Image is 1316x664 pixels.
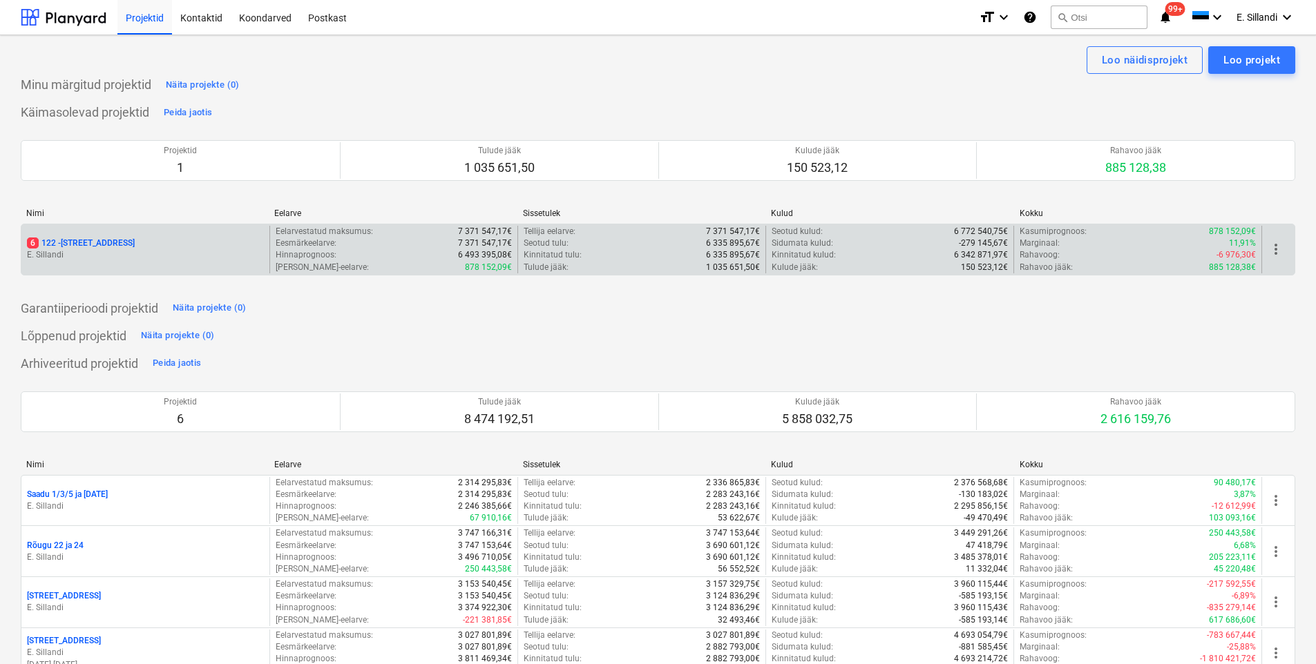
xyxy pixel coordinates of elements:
[464,396,535,408] p: Tulude jääk
[1209,9,1226,26] i: keyboard_arrow_down
[27,590,101,602] p: [STREET_ADDRESS]
[27,602,264,614] p: E. Sillandi
[771,208,1008,218] div: Kulud
[1020,540,1060,551] p: Marginaal :
[772,629,823,641] p: Seotud kulud :
[21,104,149,121] p: Käimasolevad projektid
[706,226,760,237] p: 7 371 547,17€
[954,551,1008,563] p: 3 485 378,01€
[524,590,569,602] p: Seotud tulu :
[458,590,512,602] p: 3 153 540,45€
[959,489,1008,500] p: -130 183,02€
[1232,590,1256,602] p: -6,89%
[772,602,836,614] p: Kinnitatud kulud :
[276,527,373,539] p: Eelarvestatud maksumus :
[1234,489,1256,500] p: 3,87%
[1223,51,1280,69] div: Loo projekt
[1209,527,1256,539] p: 250 443,58€
[1020,614,1073,626] p: Rahavoo jääk :
[524,512,569,524] p: Tulude jääk :
[463,614,512,626] p: -221 381,85€
[1057,12,1068,23] span: search
[27,237,135,249] p: 122 - [STREET_ADDRESS]
[524,249,582,261] p: Kinnitatud tulu :
[27,635,101,647] p: [STREET_ADDRESS]
[706,500,760,512] p: 2 283 243,16€
[1051,6,1147,29] button: Otsi
[718,614,760,626] p: 32 493,46€
[524,629,575,641] p: Tellija eelarve :
[954,527,1008,539] p: 3 449 291,26€
[27,590,264,614] div: [STREET_ADDRESS]E. Sillandi
[1165,2,1185,16] span: 99+
[276,489,336,500] p: Eesmärkeelarve :
[458,641,512,653] p: 3 027 801,89€
[961,262,1008,273] p: 150 523,12€
[464,411,535,427] p: 8 474 192,51
[27,249,264,261] p: E. Sillandi
[954,602,1008,614] p: 3 960 115,43€
[524,540,569,551] p: Seotud tulu :
[1237,12,1277,23] span: E. Sillandi
[1247,598,1316,664] iframe: Chat Widget
[137,325,218,347] button: Näita projekte (0)
[1227,641,1256,653] p: -25,88%
[276,500,336,512] p: Hinnaprognoos :
[26,208,263,218] div: Nimi
[772,489,833,500] p: Sidumata kulud :
[966,540,1008,551] p: 47 418,79€
[524,614,569,626] p: Tulude jääk :
[274,208,511,218] div: Eelarve
[959,641,1008,653] p: -881 585,45€
[458,249,512,261] p: 6 493 395,08€
[1020,249,1060,261] p: Rahavoog :
[524,500,582,512] p: Kinnitatud tulu :
[718,512,760,524] p: 53 622,67€
[1087,46,1203,74] button: Loo näidisprojekt
[524,602,582,614] p: Kinnitatud tulu :
[524,641,569,653] p: Seotud tulu :
[1020,629,1087,641] p: Kasumiprognoos :
[458,551,512,563] p: 3 496 710,05€
[959,590,1008,602] p: -585 193,15€
[706,540,760,551] p: 3 690 601,12€
[27,489,264,512] div: Saadu 1/3/5 ja [DATE]E. Sillandi
[1100,411,1171,427] p: 2 616 159,76
[458,602,512,614] p: 3 374 922,30€
[1209,512,1256,524] p: 103 093,16€
[787,145,848,157] p: Kulude jääk
[1020,237,1060,249] p: Marginaal :
[959,614,1008,626] p: -585 193,14€
[276,249,336,261] p: Hinnaprognoos :
[1020,563,1073,575] p: Rahavoo jääk :
[27,540,264,563] div: Rõugu 22 ja 24E. Sillandi
[772,262,818,273] p: Kulude jääk :
[954,629,1008,641] p: 4 693 054,79€
[1020,477,1087,489] p: Kasumiprognoos :
[954,249,1008,261] p: 6 342 871,97€
[524,489,569,500] p: Seotud tulu :
[1209,614,1256,626] p: 617 686,60€
[706,629,760,641] p: 3 027 801,89€
[470,512,512,524] p: 67 910,16€
[164,105,212,121] div: Peida jaotis
[26,460,263,469] div: Nimi
[524,477,575,489] p: Tellija eelarve :
[164,145,197,157] p: Projektid
[1100,396,1171,408] p: Rahavoo jääk
[276,629,373,641] p: Eelarvestatud maksumus :
[954,477,1008,489] p: 2 376 568,68€
[164,396,197,408] p: Projektid
[772,590,833,602] p: Sidumata kulud :
[166,77,240,93] div: Näita projekte (0)
[276,641,336,653] p: Eesmärkeelarve :
[458,489,512,500] p: 2 314 295,83€
[1209,551,1256,563] p: 205 223,11€
[1020,551,1060,563] p: Rahavoog :
[782,411,852,427] p: 5 858 032,75
[1229,237,1256,249] p: 11,91%
[706,578,760,590] p: 3 157 329,75€
[458,527,512,539] p: 3 747 166,31€
[458,237,512,249] p: 7 371 547,17€
[524,551,582,563] p: Kinnitatud tulu :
